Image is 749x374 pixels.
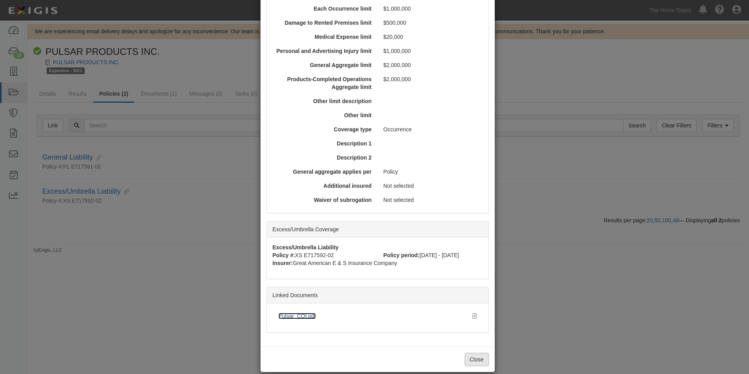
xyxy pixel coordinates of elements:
[273,252,295,258] strong: Policy #:
[270,125,378,133] div: Coverage type
[378,251,488,259] div: [DATE] - [DATE]
[267,251,378,259] div: XS E717592-02
[267,259,488,267] div: Great American E & S Insurance Company
[270,97,378,105] div: Other limit description
[465,353,489,366] button: Close
[378,182,485,190] div: Not selected
[270,33,378,41] div: Medical Expense limit
[267,287,488,303] div: Linked Documents
[378,75,485,83] div: $2,000,000
[384,252,420,258] strong: Policy period:
[267,221,488,238] div: Excess/Umbrella Coverage
[378,196,485,204] div: Not selected
[378,33,485,41] div: $20,000
[270,75,378,91] div: Products-Completed Operations Aggregate limit
[270,196,378,204] div: Waiver of subrogation
[270,19,378,27] div: Damage to Rented Premises limit
[270,61,378,69] div: General Aggregate limit
[270,111,378,119] div: Other limit
[270,182,378,190] div: Additional insured
[378,125,485,133] div: Occurrence
[270,154,378,162] div: Description 2
[378,168,485,176] div: Policy
[279,312,467,320] div: Pulsar_COI.pdf
[270,140,378,147] div: Description 1
[378,61,485,69] div: $2,000,000
[378,19,485,27] div: $500,000
[270,168,378,176] div: General aggregate applies per
[270,47,378,55] div: Personal and Advertising Injury limit
[273,244,339,251] strong: Excess/Umbrella Liability
[279,313,316,319] a: Pulsar_COI.pdf
[273,260,293,266] strong: Insurer:
[378,47,485,55] div: $1,000,000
